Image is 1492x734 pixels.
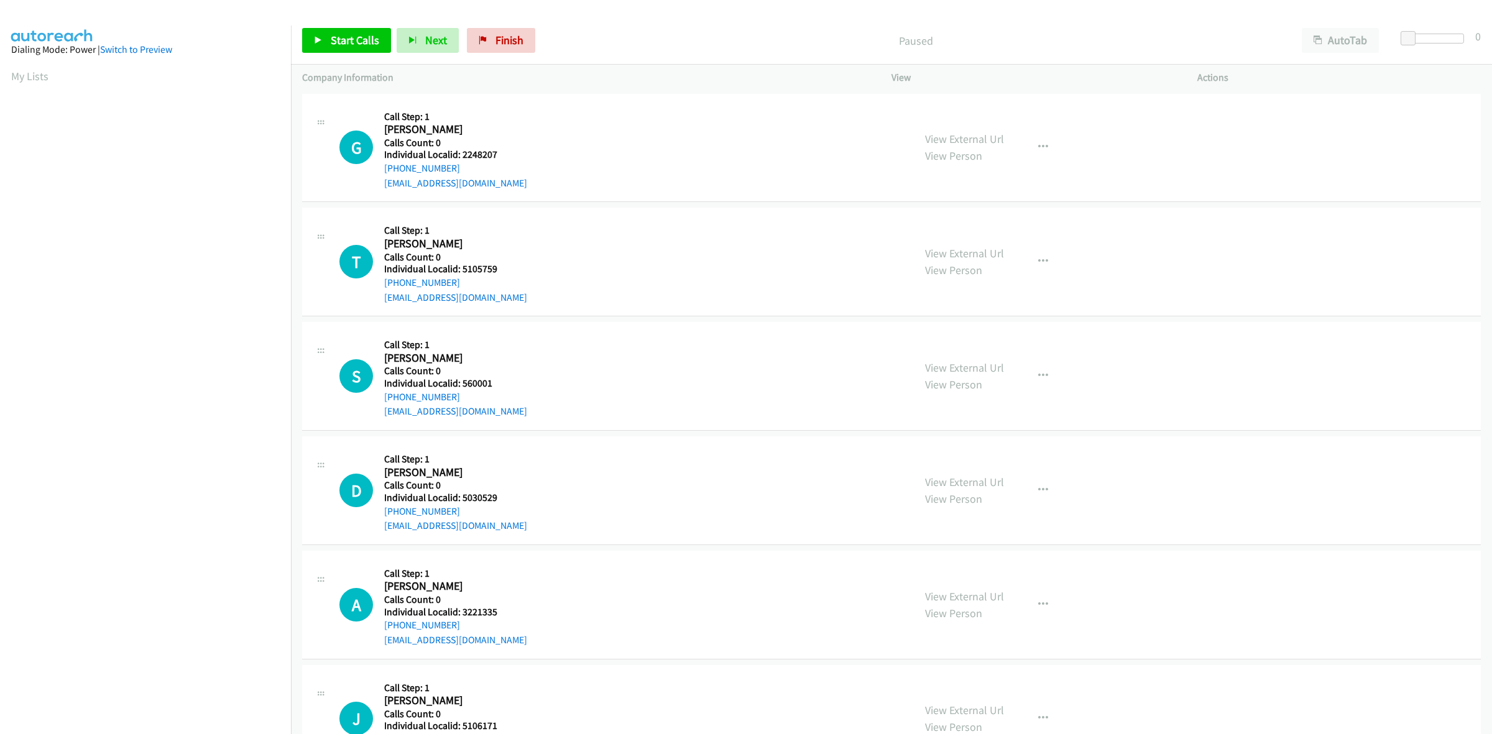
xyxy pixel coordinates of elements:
h2: [PERSON_NAME] [384,466,504,480]
span: Finish [495,33,523,47]
a: [PHONE_NUMBER] [384,619,460,631]
a: View External Url [925,246,1004,260]
a: [EMAIL_ADDRESS][DOMAIN_NAME] [384,405,527,417]
a: [EMAIL_ADDRESS][DOMAIN_NAME] [384,177,527,189]
iframe: Dialpad [11,96,291,686]
h1: D [339,474,373,507]
h5: Call Step: 1 [384,453,527,466]
button: AutoTab [1302,28,1379,53]
span: Start Calls [331,33,379,47]
a: Finish [467,28,535,53]
h5: Calls Count: 0 [384,365,527,377]
div: The call is yet to be attempted [339,474,373,507]
h1: A [339,588,373,622]
a: View Person [925,606,982,620]
h5: Calls Count: 0 [384,594,527,606]
h5: Calls Count: 0 [384,708,527,720]
h5: Call Step: 1 [384,224,527,237]
a: [EMAIL_ADDRESS][DOMAIN_NAME] [384,291,527,303]
h5: Individual Localid: 3221335 [384,606,527,618]
p: View [891,70,1175,85]
button: Next [397,28,459,53]
div: Dialing Mode: Power | [11,42,280,57]
h1: S [339,359,373,393]
div: The call is yet to be attempted [339,359,373,393]
a: View External Url [925,360,1004,375]
h2: [PERSON_NAME] [384,237,504,251]
span: Next [425,33,447,47]
a: View Person [925,492,982,506]
h1: G [339,131,373,164]
a: View Person [925,720,982,734]
h5: Calls Count: 0 [384,479,527,492]
a: View External Url [925,132,1004,146]
a: View Person [925,377,982,392]
h5: Calls Count: 0 [384,251,527,264]
h2: [PERSON_NAME] [384,694,504,708]
h5: Individual Localid: 5105759 [384,263,527,275]
a: My Lists [11,69,48,83]
h5: Individual Localid: 5106171 [384,720,527,732]
div: 0 [1475,28,1481,45]
h5: Call Step: 1 [384,567,527,580]
h5: Call Step: 1 [384,339,527,351]
a: View Person [925,149,982,163]
h5: Call Step: 1 [384,111,527,123]
div: Delay between calls (in seconds) [1407,34,1464,44]
a: [PHONE_NUMBER] [384,162,460,174]
h5: Individual Localid: 560001 [384,377,527,390]
div: The call is yet to be attempted [339,245,373,278]
h5: Individual Localid: 2248207 [384,149,527,161]
a: View External Url [925,703,1004,717]
p: Company Information [302,70,869,85]
a: View Person [925,263,982,277]
h1: T [339,245,373,278]
a: [EMAIL_ADDRESS][DOMAIN_NAME] [384,634,527,646]
div: The call is yet to be attempted [339,131,373,164]
h2: [PERSON_NAME] [384,579,504,594]
h2: [PERSON_NAME] [384,351,504,365]
h2: [PERSON_NAME] [384,122,504,137]
a: Switch to Preview [100,44,172,55]
div: The call is yet to be attempted [339,588,373,622]
p: Paused [552,32,1279,49]
p: Actions [1197,70,1481,85]
h5: Individual Localid: 5030529 [384,492,527,504]
a: Start Calls [302,28,391,53]
h5: Calls Count: 0 [384,137,527,149]
a: [PHONE_NUMBER] [384,277,460,288]
a: View External Url [925,589,1004,603]
a: [PHONE_NUMBER] [384,391,460,403]
a: [EMAIL_ADDRESS][DOMAIN_NAME] [384,520,527,531]
h5: Call Step: 1 [384,682,527,694]
a: [PHONE_NUMBER] [384,505,460,517]
a: View External Url [925,475,1004,489]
